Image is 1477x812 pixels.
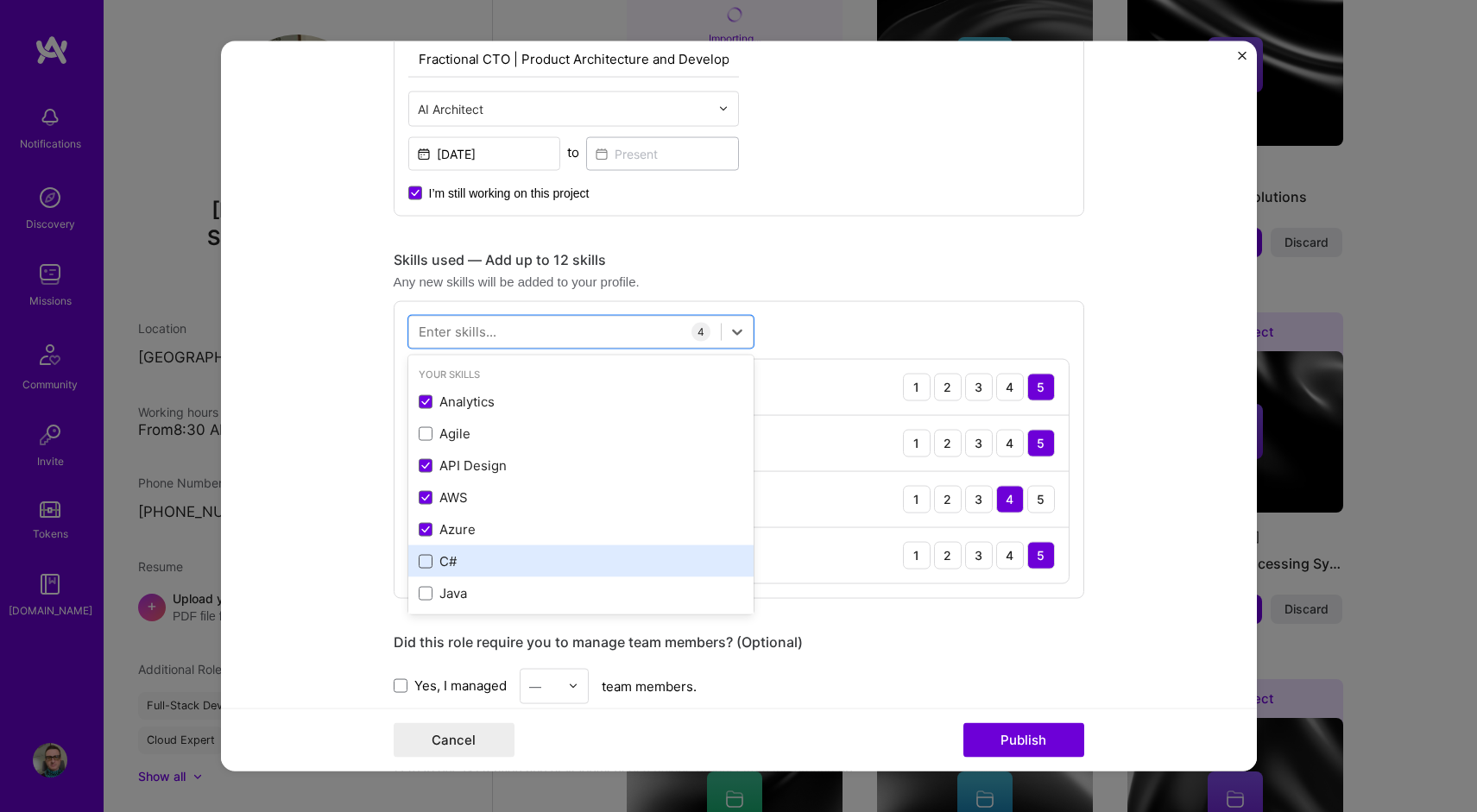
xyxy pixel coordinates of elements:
[934,373,962,400] div: 2
[419,552,743,570] div: C#
[903,485,931,513] div: 1
[567,142,579,161] div: to
[996,373,1024,400] div: 4
[934,541,962,569] div: 2
[586,136,739,170] input: Present
[996,429,1024,456] div: 4
[965,429,993,456] div: 3
[408,136,561,170] input: Date
[1238,51,1247,69] button: Close
[394,250,1084,268] div: Skills used — Add up to 12 skills
[934,485,962,513] div: 2
[903,541,931,569] div: 1
[394,723,514,758] button: Cancel
[996,485,1024,513] div: 4
[419,456,743,475] div: API Design
[568,681,578,691] img: drop icon
[903,373,931,400] div: 1
[408,365,754,383] div: Your Skills
[419,520,743,538] div: Azure
[963,723,1084,758] button: Publish
[691,322,710,341] div: 4
[1027,541,1055,569] div: 5
[414,677,507,695] span: Yes, I managed
[419,488,743,507] div: AWS
[1027,373,1055,400] div: 5
[419,425,743,443] div: Agile
[1027,485,1055,513] div: 5
[718,104,729,114] img: drop icon
[934,429,962,456] div: 2
[429,184,590,201] span: I’m still working on this project
[529,677,541,695] div: —
[965,485,993,513] div: 3
[394,272,1084,290] div: Any new skills will be added to your profile.
[419,584,743,602] div: Java
[1027,429,1055,456] div: 5
[419,393,743,411] div: Analytics
[965,373,993,400] div: 3
[965,541,993,569] div: 3
[394,668,1084,703] div: team members.
[903,429,931,456] div: 1
[996,541,1024,569] div: 4
[408,41,739,77] input: Role Name
[394,633,1084,651] div: Did this role require you to manage team members? (Optional)
[419,323,496,341] div: Enter skills...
